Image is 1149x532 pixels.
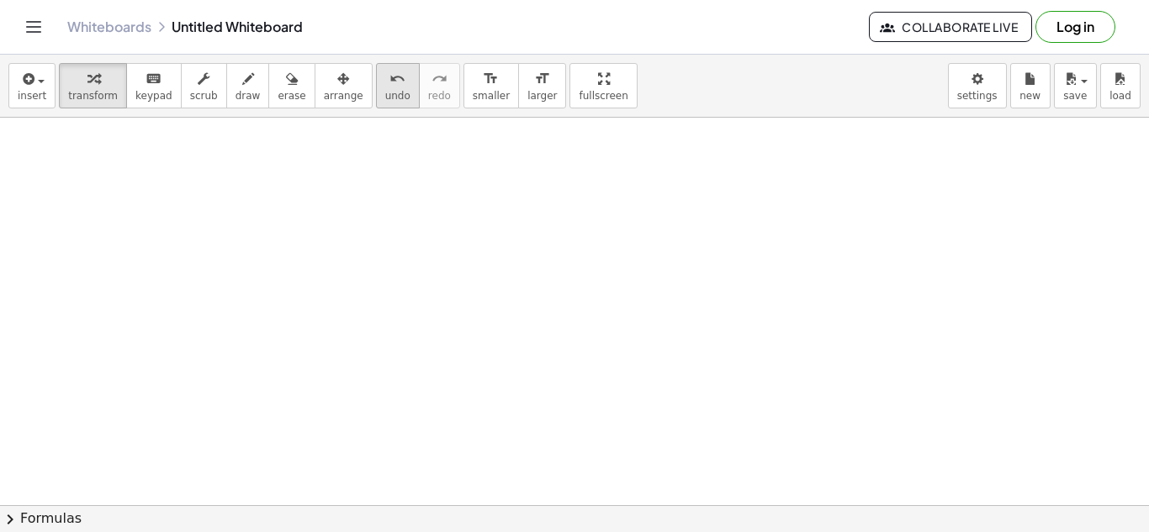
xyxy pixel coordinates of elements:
span: new [1019,90,1040,102]
button: Log in [1035,11,1115,43]
span: larger [527,90,557,102]
a: Whiteboards [67,18,151,35]
i: keyboard [146,69,161,89]
span: redo [428,90,451,102]
span: keypad [135,90,172,102]
span: scrub [190,90,218,102]
button: new [1010,63,1051,108]
span: arrange [324,90,363,102]
button: Collaborate Live [869,12,1032,42]
button: erase [268,63,315,108]
button: settings [948,63,1007,108]
i: redo [432,69,447,89]
span: smaller [473,90,510,102]
button: Toggle navigation [20,13,47,40]
span: undo [385,90,410,102]
span: load [1109,90,1131,102]
span: save [1063,90,1087,102]
button: arrange [315,63,373,108]
span: erase [278,90,305,102]
button: format_sizelarger [518,63,566,108]
span: transform [68,90,118,102]
span: settings [957,90,998,102]
button: scrub [181,63,227,108]
i: format_size [534,69,550,89]
span: insert [18,90,46,102]
button: fullscreen [569,63,637,108]
iframe: roblox is finally doing it [115,156,452,408]
i: undo [389,69,405,89]
span: fullscreen [579,90,627,102]
button: load [1100,63,1141,108]
span: draw [236,90,261,102]
button: insert [8,63,56,108]
button: draw [226,63,270,108]
button: format_sizesmaller [463,63,519,108]
button: save [1054,63,1097,108]
button: keyboardkeypad [126,63,182,108]
button: redoredo [419,63,460,108]
span: Collaborate Live [883,19,1018,34]
button: undoundo [376,63,420,108]
i: format_size [483,69,499,89]
button: transform [59,63,127,108]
